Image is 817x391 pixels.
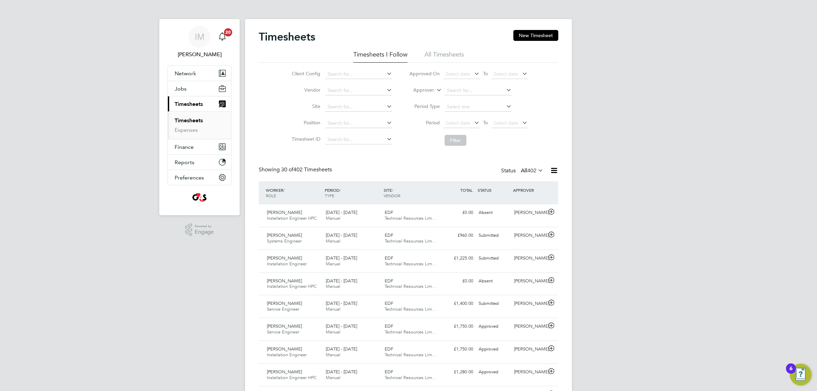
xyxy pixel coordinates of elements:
[185,223,214,236] a: Powered byEngage
[325,69,392,79] input: Search for...
[175,127,198,133] a: Expenses
[267,323,302,329] span: [PERSON_NAME]
[290,71,320,77] label: Client Config
[511,253,547,264] div: [PERSON_NAME]
[326,232,357,238] span: [DATE] - [DATE]
[168,81,231,96] button: Jobs
[175,159,194,166] span: Reports
[326,209,357,215] span: [DATE] - [DATE]
[326,323,357,329] span: [DATE] - [DATE]
[511,276,547,287] div: [PERSON_NAME]
[326,215,340,221] span: Manual
[445,86,512,95] input: Search for...
[175,117,203,124] a: Timesheets
[259,30,315,44] h2: Timesheets
[326,261,340,267] span: Manual
[175,70,196,77] span: Network
[326,278,357,284] span: [DATE] - [DATE]
[325,135,392,144] input: Search for...
[290,120,320,126] label: Position
[481,118,490,127] span: To
[167,192,231,203] a: Go to home page
[224,28,232,36] span: 20
[175,101,203,107] span: Timesheets
[325,119,392,128] input: Search for...
[325,86,392,95] input: Search for...
[385,255,393,261] span: EDF
[175,174,204,181] span: Preferences
[326,352,340,358] span: Manual
[409,71,440,77] label: Approved On
[384,193,400,198] span: VENDOR
[326,329,340,335] span: Manual
[460,187,472,193] span: TOTAL
[267,329,299,335] span: Service Engineer
[267,352,307,358] span: Installation Engineer
[476,344,511,355] div: Approved
[326,375,340,380] span: Manual
[283,187,285,193] span: /
[385,232,393,238] span: EDF
[440,321,476,332] div: £1,750.00
[476,230,511,241] div: Submitted
[267,346,302,352] span: [PERSON_NAME]
[326,369,357,375] span: [DATE] - [DATE]
[385,215,436,221] span: Technical Resources Lim…
[267,232,302,238] span: [PERSON_NAME]
[476,253,511,264] div: Submitted
[385,209,393,215] span: EDF
[267,238,302,244] span: Systems Engineer
[267,209,302,215] span: [PERSON_NAME]
[440,276,476,287] div: £0.00
[385,346,393,352] span: EDF
[168,139,231,154] button: Finance
[267,215,317,221] span: Installation Engineer HPC
[167,26,231,59] a: IM[PERSON_NAME]
[476,276,511,287] div: Absent
[527,167,536,174] span: 402
[290,87,320,93] label: Vendor
[385,261,436,267] span: Technical Resources Lim…
[325,102,392,112] input: Search for...
[290,103,320,109] label: Site
[281,166,293,173] span: 30 of
[476,184,511,196] div: STATUS
[267,375,317,380] span: Installation Engineer HPC
[326,255,357,261] span: [DATE] - [DATE]
[267,255,302,261] span: [PERSON_NAME]
[191,192,208,203] img: g4sssuk-logo-retina.png
[159,19,240,215] nav: Main navigation
[511,366,547,378] div: [PERSON_NAME]
[264,184,323,202] div: WORKER
[409,103,440,109] label: Period Type
[168,155,231,170] button: Reports
[789,369,792,377] div: 6
[168,66,231,81] button: Network
[326,346,357,352] span: [DATE] - [DATE]
[326,306,340,312] span: Manual
[501,166,545,176] div: Status
[385,306,436,312] span: Technical Resources Lim…
[175,144,194,150] span: Finance
[353,50,407,63] li: Timesheets I Follow
[385,323,393,329] span: EDF
[382,184,441,202] div: SITE
[167,50,231,59] span: Ian Mellor
[339,187,341,193] span: /
[511,321,547,332] div: [PERSON_NAME]
[445,135,466,146] button: Filter
[440,298,476,309] div: £1,400.00
[385,352,436,358] span: Technical Resources Lim…
[323,184,382,202] div: PERIOD
[511,184,547,196] div: APPROVER
[513,30,558,41] button: New Timesheet
[446,71,470,77] span: Select date
[267,261,307,267] span: Installation Engineer
[326,300,357,306] span: [DATE] - [DATE]
[385,238,436,244] span: Technical Resources Lim…
[259,166,333,173] div: Showing
[267,278,302,284] span: [PERSON_NAME]
[385,375,436,380] span: Technical Resources Lim…
[325,193,334,198] span: TYPE
[511,230,547,241] div: [PERSON_NAME]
